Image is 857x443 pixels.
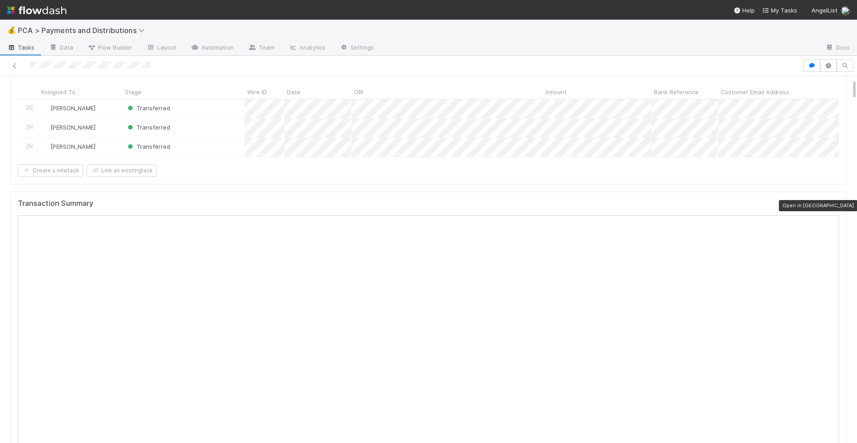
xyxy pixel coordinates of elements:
span: Customer Email Address [721,88,789,96]
a: Data [42,41,80,55]
span: PCA > Payments and Distributions [18,26,149,35]
span: [PERSON_NAME] [50,124,96,131]
span: Tasks [7,43,35,52]
div: [PERSON_NAME] [42,104,96,113]
span: Bank Reference [654,88,699,96]
a: Analytics [282,41,333,55]
img: avatar_eacbd5bb-7590-4455-a9e9-12dcb5674423.png [42,104,49,112]
a: My Tasks [762,6,797,15]
div: Transferred [126,123,170,132]
span: AngelList [811,7,837,14]
div: [PERSON_NAME] [42,142,96,151]
a: Flow Builder [80,41,139,55]
img: avatar_eacbd5bb-7590-4455-a9e9-12dcb5674423.png [42,143,49,150]
a: Layout [139,41,183,55]
span: Transferred [126,124,170,131]
span: [PERSON_NAME] [50,104,96,112]
span: Wire ID [247,88,267,96]
div: Transferred [126,104,170,113]
span: Assigned To [41,88,75,96]
div: Help [733,6,755,15]
div: Transferred [126,142,170,151]
button: Link an existingtask [87,164,157,177]
span: Date [287,88,300,96]
span: Amount [545,88,566,96]
h5: Transaction Summary [18,199,93,208]
span: Transferred [126,143,170,150]
a: Settings [333,41,381,55]
span: 💰 [7,26,16,34]
a: Docs [818,41,857,55]
a: Automation [183,41,241,55]
div: [PERSON_NAME] [42,123,96,132]
img: avatar_ad9da010-433a-4b4a-a484-836c288de5e1.png [841,6,850,15]
span: Flow Builder [87,43,132,52]
span: [PERSON_NAME] [50,143,96,150]
span: Stage [125,88,141,96]
button: Create a newtask [18,164,83,177]
span: Transferred [126,104,170,112]
img: avatar_eacbd5bb-7590-4455-a9e9-12dcb5674423.png [42,124,49,131]
span: My Tasks [762,7,797,14]
span: OBI [354,88,363,96]
img: logo-inverted-e16ddd16eac7371096b0.svg [7,3,67,18]
a: Team [241,41,282,55]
